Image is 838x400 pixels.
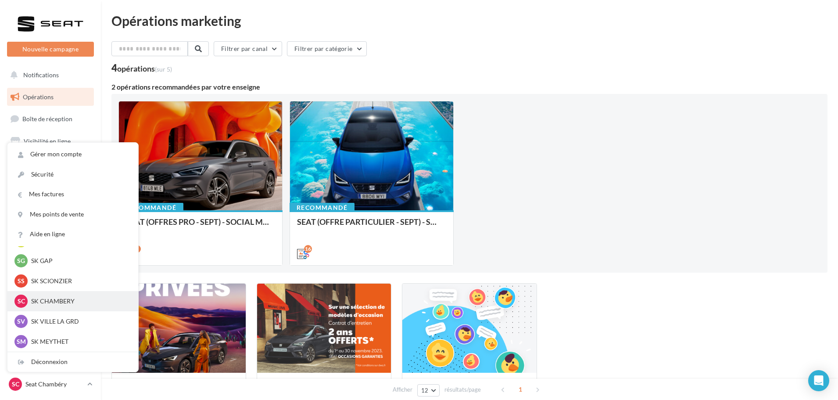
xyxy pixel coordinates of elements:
[421,387,429,394] span: 12
[117,65,172,72] div: opérations
[5,176,96,194] a: Contacts
[24,137,71,145] span: Visibilité en ligne
[23,93,54,101] span: Opérations
[111,14,827,27] div: Opérations marketing
[17,256,25,265] span: SG
[5,66,92,84] button: Notifications
[5,198,96,216] a: Médiathèque
[5,241,96,267] a: PLV et print personnalisable
[111,83,827,90] div: 2 opérations recommandées par votre enseigne
[111,63,172,73] div: 4
[31,277,128,285] p: SK SCIONZIER
[7,144,138,164] a: Gérer mon compte
[5,88,96,106] a: Opérations
[297,217,446,235] div: SEAT (OFFRE PARTICULIER - SEPT) - SOCIAL MEDIA
[31,256,128,265] p: SK GAP
[22,115,72,123] span: Boîte de réception
[287,41,367,56] button: Filtrer par catégorie
[31,297,128,306] p: SK CHAMBERY
[126,217,275,235] div: SEAT (OFFRES PRO - SEPT) - SOCIAL MEDIA
[7,205,138,224] a: Mes points de vente
[5,220,96,238] a: Calendrier
[17,337,26,346] span: SM
[444,386,481,394] span: résultats/page
[7,42,94,57] button: Nouvelle campagne
[393,386,412,394] span: Afficher
[5,109,96,128] a: Boîte de réception
[7,224,138,244] a: Aide en ligne
[155,65,172,73] span: (sur 5)
[7,376,94,393] a: SC Seat Chambéry
[290,203,355,213] div: Recommandé
[214,41,282,56] button: Filtrer par canal
[25,380,84,389] p: Seat Chambéry
[18,297,25,306] span: SC
[5,132,96,151] a: Visibilité en ligne
[808,370,829,391] div: Open Intercom Messenger
[417,384,440,396] button: 12
[23,71,59,79] span: Notifications
[513,382,527,396] span: 1
[17,317,25,326] span: SV
[7,352,138,372] div: Déconnexion
[5,270,96,296] a: Campagnes DataOnDemand
[5,154,96,173] a: Campagnes
[31,317,128,326] p: SK VILLE LA GRD
[304,245,312,253] div: 16
[7,184,138,204] a: Mes factures
[18,277,25,285] span: SS
[118,203,183,213] div: Recommandé
[31,337,128,346] p: SK MEYTHET
[7,165,138,184] a: Sécurité
[12,380,19,389] span: SC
